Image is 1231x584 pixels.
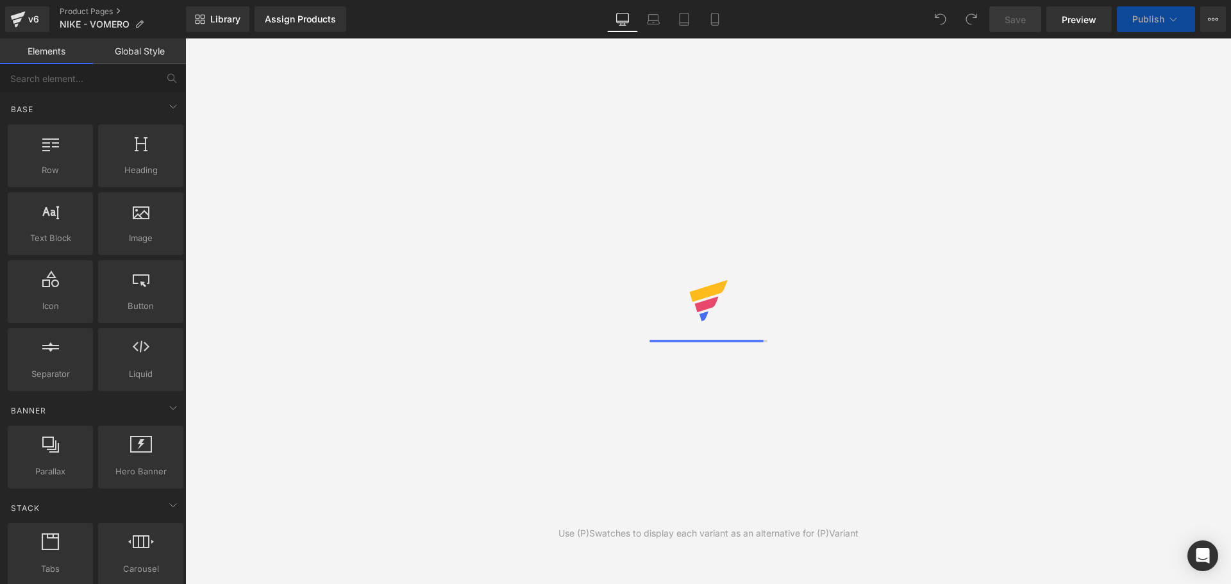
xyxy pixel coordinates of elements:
a: Global Style [93,38,186,64]
span: Heading [102,163,180,177]
span: Preview [1062,13,1096,26]
span: Library [210,13,240,25]
a: Mobile [699,6,730,32]
button: Undo [928,6,953,32]
button: More [1200,6,1226,32]
span: Banner [10,405,47,417]
span: NIKE - VOMERO [60,19,130,29]
a: Product Pages [60,6,186,17]
span: Separator [12,367,89,381]
a: Preview [1046,6,1112,32]
a: v6 [5,6,49,32]
a: Laptop [638,6,669,32]
div: Assign Products [265,14,336,24]
div: Use (P)Swatches to display each variant as an alternative for (P)Variant [558,526,858,540]
div: Open Intercom Messenger [1187,540,1218,571]
span: Text Block [12,231,89,245]
span: Parallax [12,465,89,478]
span: Liquid [102,367,180,381]
span: Carousel [102,562,180,576]
span: Stack [10,502,41,514]
span: Image [102,231,180,245]
div: v6 [26,11,42,28]
span: Publish [1132,14,1164,24]
button: Publish [1117,6,1195,32]
button: Redo [959,6,984,32]
span: Row [12,163,89,177]
span: Base [10,103,35,115]
a: Desktop [607,6,638,32]
span: Hero Banner [102,465,180,478]
a: Tablet [669,6,699,32]
a: New Library [186,6,249,32]
span: Icon [12,299,89,313]
span: Tabs [12,562,89,576]
span: Save [1005,13,1026,26]
span: Button [102,299,180,313]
